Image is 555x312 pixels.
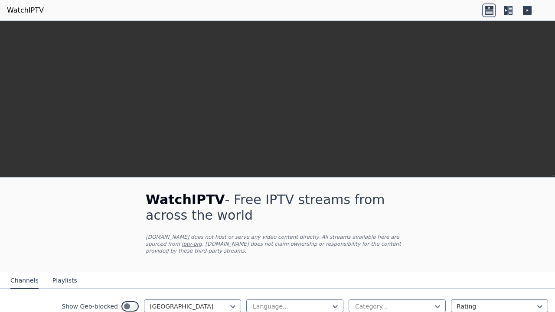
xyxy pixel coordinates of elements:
button: Channels [10,273,39,289]
span: WatchIPTV [146,192,225,207]
a: iptv-org [182,241,202,247]
a: WatchIPTV [7,5,44,16]
p: [DOMAIN_NAME] does not host or serve any video content directly. All streams available here are s... [146,234,409,254]
h1: - Free IPTV streams from across the world [146,192,409,223]
label: Show Geo-blocked [62,302,118,311]
button: Playlists [52,273,77,289]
